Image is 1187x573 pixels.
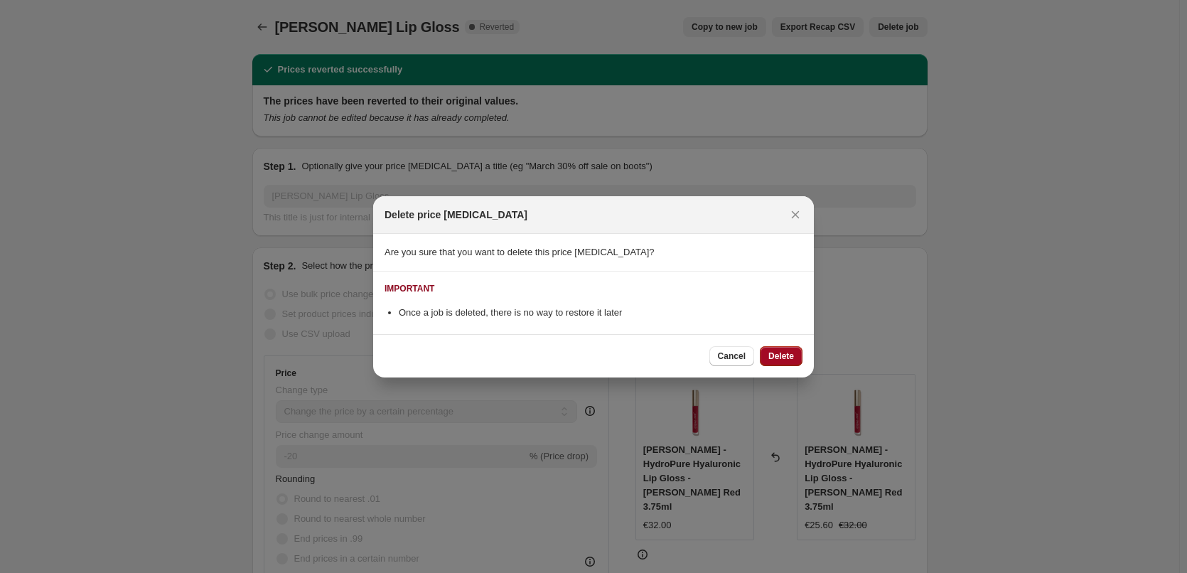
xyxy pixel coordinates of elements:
span: Are you sure that you want to delete this price [MEDICAL_DATA]? [385,247,655,257]
li: Once a job is deleted, there is no way to restore it later [399,306,802,320]
button: Close [785,205,805,225]
span: Delete [768,350,794,362]
button: Cancel [709,346,754,366]
span: Cancel [718,350,746,362]
h2: Delete price [MEDICAL_DATA] [385,208,527,222]
button: Delete [760,346,802,366]
div: IMPORTANT [385,283,434,294]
